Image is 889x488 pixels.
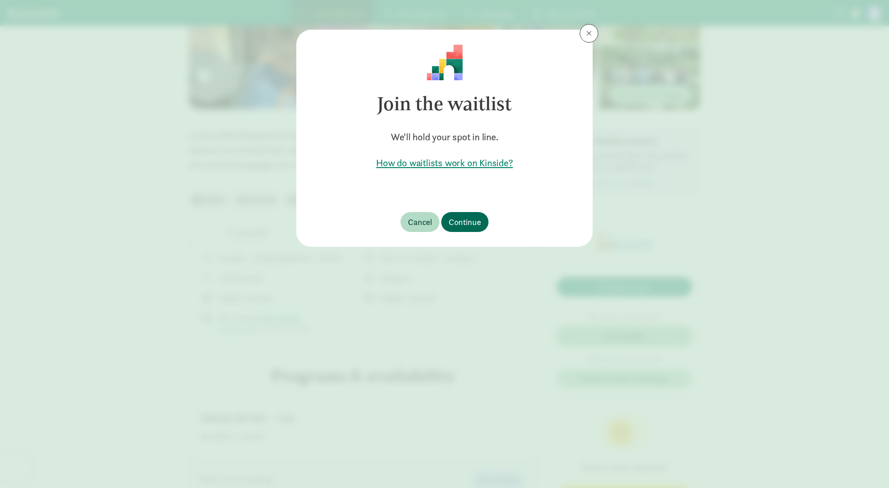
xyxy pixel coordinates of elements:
h5: We'll hold your spot in line. [311,131,578,144]
a: How do waitlists work on Kinside? [311,156,578,169]
h3: Join the waitlist [311,81,578,127]
button: Cancel [401,212,439,232]
span: Cancel [408,216,432,228]
button: Continue [441,212,488,232]
span: Continue [449,216,481,228]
